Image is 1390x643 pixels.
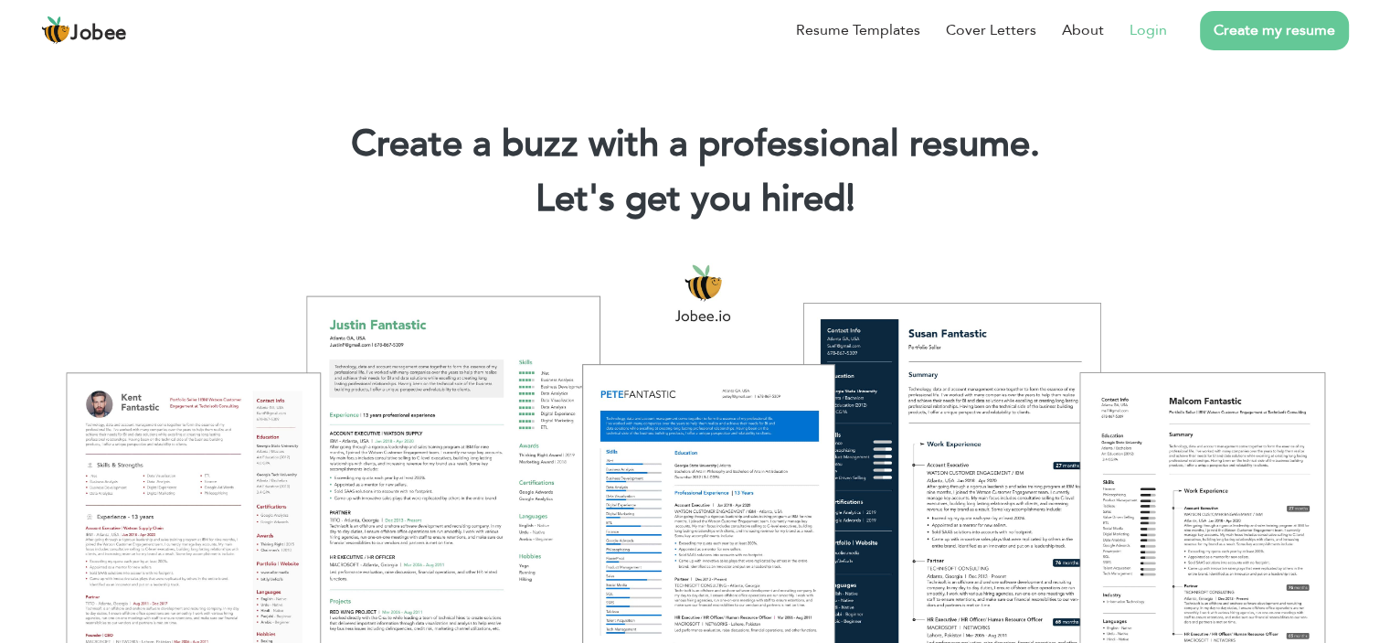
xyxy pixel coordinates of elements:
span: Jobee [70,24,127,44]
span: | [846,174,854,224]
h2: Let's [27,176,1363,223]
a: Jobee [41,16,127,45]
h1: Create a buzz with a professional resume. [27,121,1363,168]
a: About [1062,19,1104,41]
a: Create my resume [1200,11,1349,50]
a: Cover Letters [946,19,1036,41]
a: Login [1130,19,1167,41]
a: Resume Templates [796,19,920,41]
span: get you hired! [625,174,855,224]
img: jobee.io [41,16,70,45]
